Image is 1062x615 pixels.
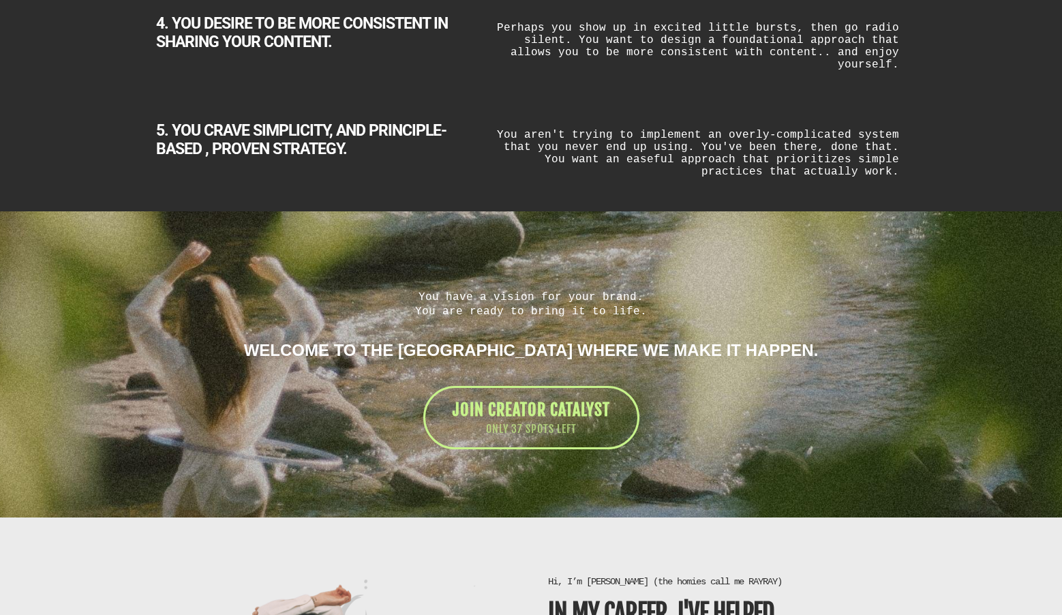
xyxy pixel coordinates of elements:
b: 4. YOU DESIRE TO BE MORE CONSISTENT IN SHARING YOUR CONTENT. [156,14,448,51]
b: 5. YOU CRAVE SIMPLICITY, AND PRINCIPLE-BASED , PROVEN STRATEGY. [156,121,446,158]
div: Perhaps you show up in excited little bursts, then go radio silent. You want to design a foundati... [483,14,906,77]
span: JOIN CREATOR CATALYST [453,400,610,420]
div: You aren't trying to implement an overly-complicated system that you never end up using. You've b... [483,121,906,184]
span: ONLY 37 SPOTS LEFT [453,421,610,437]
h1: Hi, I’m [PERSON_NAME] (the homies call me RAYRAY) [548,575,906,588]
a: JOIN CREATOR CATALYST ONLY 37 SPOTS LEFT [423,386,639,449]
div: You are ready to bring it to life. [156,304,906,318]
b: Welcome to the [GEOGRAPHIC_DATA] where we make it happen. [244,341,819,359]
h1: You have a vision for your brand. [156,290,906,318]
